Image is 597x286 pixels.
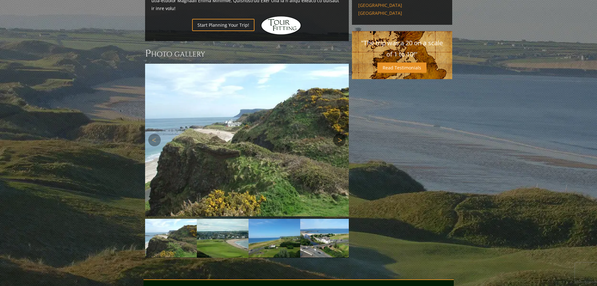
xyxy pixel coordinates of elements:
a: Read Testimonials [377,62,427,73]
a: Previous [148,134,161,146]
a: Next [333,134,346,146]
h3: Photo Gallery [145,47,349,60]
a: [GEOGRAPHIC_DATA] [358,3,446,8]
img: Hidden Links [261,16,301,35]
p: "The trip was a 20 on a scale of 1 to 10!" [358,37,446,60]
a: [GEOGRAPHIC_DATA] [358,10,446,16]
a: Start Planning Your Trip! [192,19,254,31]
